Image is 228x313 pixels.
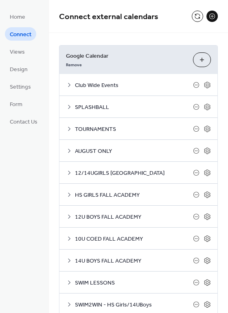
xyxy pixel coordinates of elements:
[10,30,31,39] span: Connect
[5,80,36,93] a: Settings
[10,65,28,74] span: Design
[10,48,25,57] span: Views
[10,118,37,126] span: Contact Us
[5,115,42,128] a: Contact Us
[75,169,193,178] span: 12/14UGIRLS [GEOGRAPHIC_DATA]
[75,235,193,243] span: 10U COED FALL ACADEMY
[75,213,193,222] span: 12U BOYS FALL ACADEMY
[10,83,31,91] span: Settings
[75,125,193,134] span: TOURNAMENTS
[75,301,193,309] span: SWIM2WIN - HS Girls/14UBoys
[10,13,25,22] span: Home
[75,257,193,265] span: 14U BOYS FALL ACADEMY
[10,100,22,109] span: Form
[75,103,193,112] span: SPLASHBALL
[5,27,36,41] a: Connect
[5,10,30,23] a: Home
[5,45,30,58] a: Views
[5,97,27,111] a: Form
[66,62,82,68] span: Remove
[75,191,193,200] span: HS GIRLS FALL ACADEMY
[75,147,193,156] span: AUGUST ONLY
[75,279,193,287] span: SWIM LESSONS
[75,81,193,90] span: Club Wide Events
[66,52,186,61] span: Google Calendar
[5,62,33,76] a: Design
[59,9,158,25] span: Connect external calendars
